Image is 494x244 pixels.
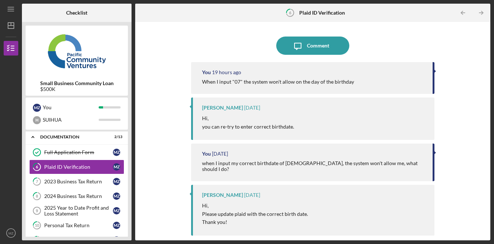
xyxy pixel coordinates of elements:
div: 2023 Business Tax Return [44,179,113,184]
button: MZ [4,226,18,240]
div: Comment [307,37,329,55]
div: Documentation [40,135,104,139]
tspan: 6 [289,10,292,15]
div: 2 / 13 [109,135,122,139]
b: Plaid ID Verification [299,10,345,16]
img: Product logo [26,29,128,73]
a: 10Personal Tax ReturnMZ [29,218,124,233]
time: 2025-09-10 23:57 [244,105,260,111]
div: [PERSON_NAME] [202,105,243,111]
div: M Z [113,222,120,229]
b: Checklist [66,10,87,16]
a: 6Plaid ID VerificationMZ [29,160,124,174]
div: When I input "07" the system won't allow on the day of the birthday [202,79,354,85]
p: Please update plaid with the correct birth date. [202,210,308,218]
div: M Z [113,163,120,171]
tspan: 9 [36,209,38,213]
text: MZ [8,231,14,235]
div: [PERSON_NAME] [202,192,243,198]
div: SUIHUA [43,114,99,126]
div: You [202,151,211,157]
button: Comment [276,37,349,55]
div: M Z [113,192,120,200]
tspan: 6 [36,165,38,169]
div: 2024 Business Tax Return [44,193,113,199]
div: M Z [33,104,41,112]
tspan: 8 [36,194,38,199]
div: M Z [113,236,120,244]
div: H [33,116,41,124]
div: M Z [113,207,120,214]
tspan: 7 [36,179,38,184]
div: Personal Tax Return [44,222,113,228]
a: 72023 Business Tax ReturnMZ [29,174,124,189]
div: M Z [113,149,120,156]
time: 2025-09-10 20:45 [244,192,260,198]
p: you can re-try to enter correct birthdate. [202,123,294,131]
time: 2025-09-12 00:11 [212,69,241,75]
tspan: 10 [35,223,39,228]
p: Thank you! [202,218,308,226]
div: when I input my correct birthdate of [DEMOGRAPHIC_DATA], the system won't allow me, what should I... [202,160,425,172]
div: You [202,69,211,75]
div: 2025 Year to Date Profit and Loss Statement [44,205,113,217]
time: 2025-09-10 23:53 [212,151,228,157]
div: Plaid ID Verification [44,164,113,170]
b: Small Business Community Loan [40,80,114,86]
div: Full Application Form [44,149,113,155]
a: 82024 Business Tax ReturnMZ [29,189,124,203]
div: $500K [40,86,114,92]
a: 92025 Year to Date Profit and Loss StatementMZ [29,203,124,218]
a: Full Application FormMZ [29,145,124,160]
div: You [43,101,99,114]
p: Hi, [202,202,308,210]
p: Hi, [202,114,294,122]
div: M Z [113,178,120,185]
